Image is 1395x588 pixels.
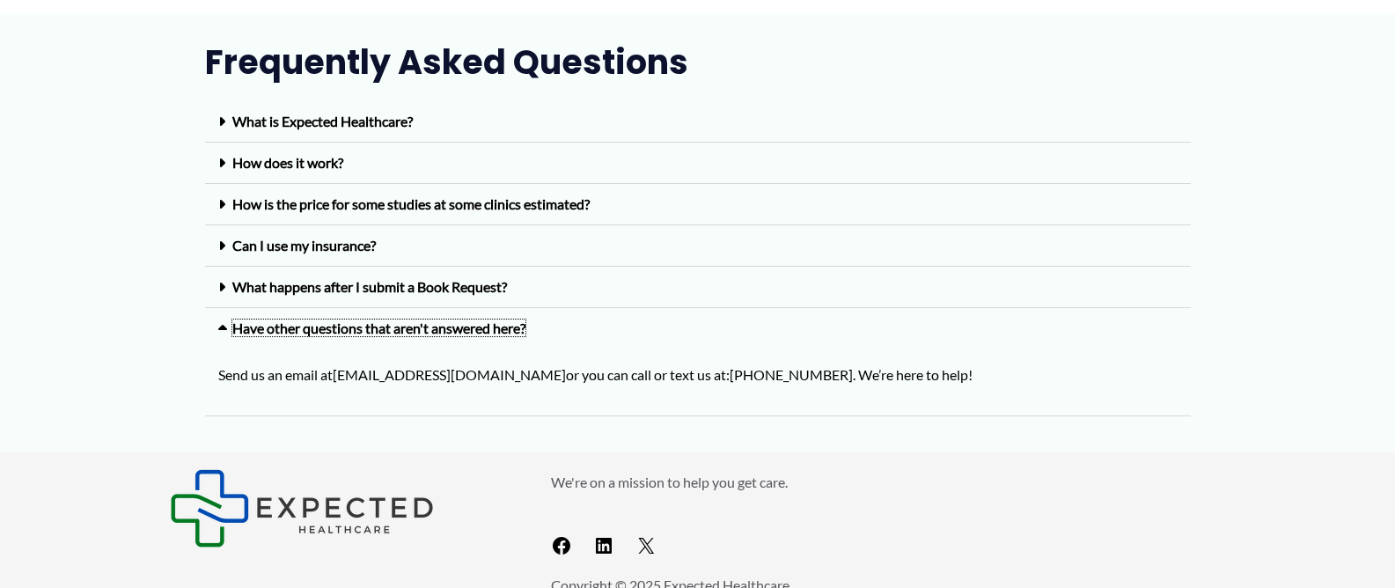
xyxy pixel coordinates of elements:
[232,113,413,129] a: What is Expected Healthcare?
[218,362,1178,388] p: Send us an email at [EMAIL_ADDRESS][DOMAIN_NAME] or you can call or text us at:
[205,267,1191,308] div: What happens after I submit a Book Request?
[551,469,1226,496] p: We're on a mission to help you get care.
[232,195,590,212] a: How is the price for some studies at some clinics estimated?
[205,101,1191,143] div: What is Expected Healthcare?
[232,278,507,295] a: What happens after I submit a Book Request?
[205,225,1191,267] div: Can I use my insurance?
[551,469,1226,563] aside: Footer Widget 2
[205,349,1191,416] div: Have other questions that aren't answered here?
[232,154,343,171] a: How does it work?
[205,143,1191,184] div: How does it work?
[232,237,376,254] a: Can I use my insurance?
[170,469,507,548] aside: Footer Widget 1
[205,40,1191,84] h2: Frequently Asked Questions
[232,320,525,336] a: Have other questions that aren't answered here?
[170,469,434,548] img: Expected Healthcare Logo - side, dark font, small
[205,308,1191,349] div: Have other questions that aren't answered here?
[205,184,1191,225] div: How is the price for some studies at some clinics estimated?
[730,366,973,383] span: [PHONE_NUMBER]‬‬. We’re here to help!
